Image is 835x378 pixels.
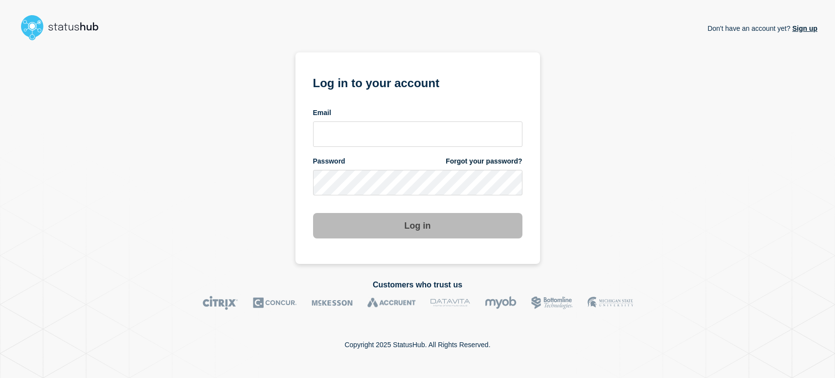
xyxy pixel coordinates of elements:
[587,296,633,310] img: MSU logo
[485,296,517,310] img: myob logo
[430,296,470,310] img: DataVita logo
[790,24,817,32] a: Sign up
[18,281,817,289] h2: Customers who trust us
[313,73,522,91] h1: Log in to your account
[313,121,522,147] input: email input
[313,157,345,166] span: Password
[446,157,522,166] a: Forgot your password?
[312,296,353,310] img: McKesson logo
[344,341,490,349] p: Copyright 2025 StatusHub. All Rights Reserved.
[531,296,573,310] img: Bottomline logo
[253,296,297,310] img: Concur logo
[313,213,522,238] button: Log in
[313,170,522,195] input: password input
[707,17,817,40] p: Don't have an account yet?
[313,108,331,118] span: Email
[18,12,111,43] img: StatusHub logo
[203,296,238,310] img: Citrix logo
[367,296,416,310] img: Accruent logo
